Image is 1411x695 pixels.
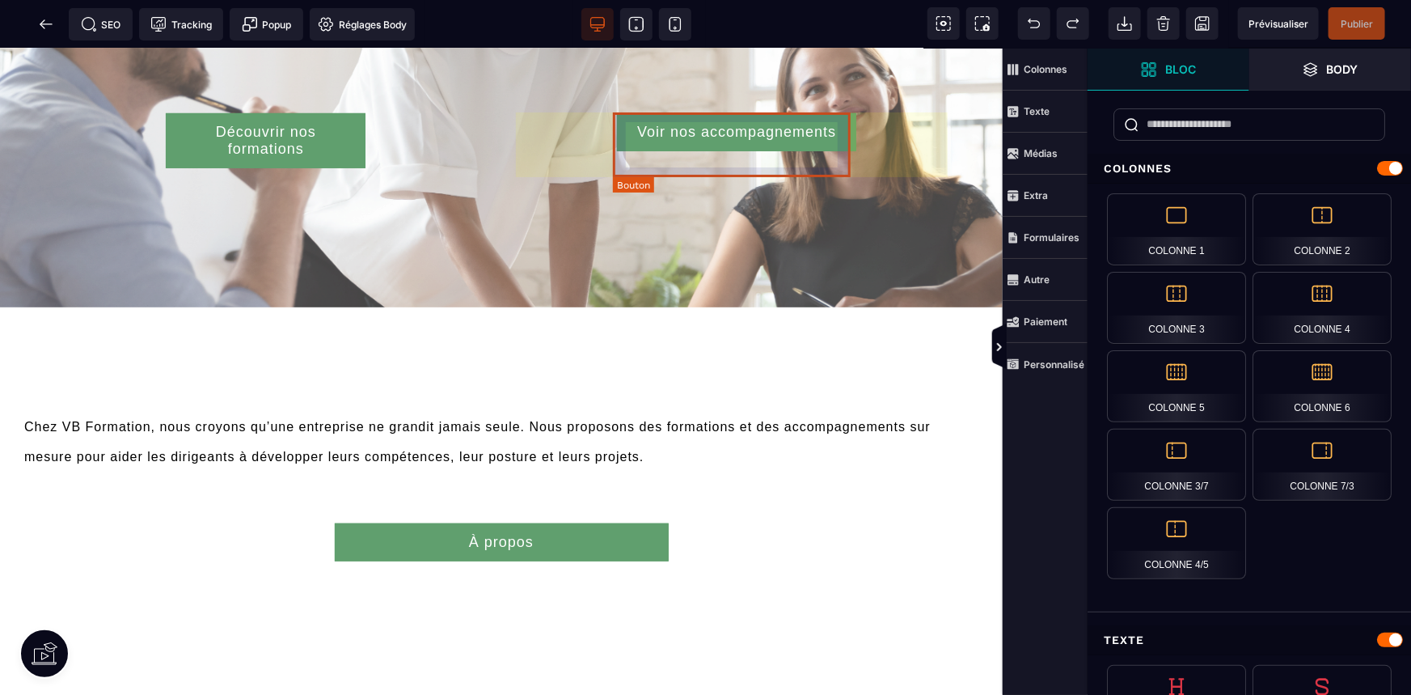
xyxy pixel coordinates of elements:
[1024,316,1067,328] strong: Paiement
[242,16,292,32] span: Popup
[459,401,644,415] span: leur posture et leurs projets.
[659,8,691,40] span: Voir mobile
[166,65,365,120] button: Découvrir nos formations
[1253,272,1392,344] div: Colonne 4
[1024,105,1050,117] strong: Texte
[1238,7,1319,40] span: Aperçu
[1003,175,1088,217] span: Extra
[530,371,736,385] span: Nous proposons des formations
[1341,18,1373,30] span: Publier
[335,475,669,513] button: À propos
[740,371,906,385] span: et des accompagnements
[310,8,415,40] span: Favicon
[617,65,856,103] button: Voir nos accompagnements
[1003,301,1088,343] span: Paiement
[1088,49,1249,91] span: Ouvrir les blocs
[1107,272,1246,344] div: Colonne 3
[318,16,407,32] span: Réglages Body
[927,7,960,40] span: Voir les composants
[150,16,212,32] span: Tracking
[1186,7,1219,40] span: Enregistrer
[1147,7,1180,40] span: Nettoyage
[1024,273,1050,286] strong: Autre
[1107,429,1246,501] div: Colonne 3/7
[1003,133,1088,175] span: Médias
[1165,63,1196,75] strong: Bloc
[1088,625,1411,655] div: Texte
[1253,193,1392,265] div: Colonne 2
[1253,429,1392,501] div: Colonne 7/3
[1088,324,1104,372] span: Afficher les vues
[369,371,525,385] span: ne grandit jamais seule.
[30,8,62,40] span: Retour
[1024,358,1084,371] strong: Personnalisé
[1107,507,1246,579] div: Colonne 4/5
[581,8,614,40] span: Voir bureau
[1003,343,1088,385] span: Personnalisé
[1024,147,1058,159] strong: Médias
[1057,7,1089,40] span: Rétablir
[1107,350,1246,422] div: Colonne 5
[1088,154,1411,184] div: Colonnes
[1003,91,1088,133] span: Texte
[1109,7,1141,40] span: Importer
[1003,49,1088,91] span: Colonnes
[1024,63,1067,75] strong: Colonnes
[160,371,365,385] span: nous croyons qu’une entreprise
[1248,18,1308,30] span: Prévisualiser
[1249,49,1411,91] span: Ouvrir les calques
[1329,7,1385,40] span: Enregistrer le contenu
[239,401,455,415] span: à développer leurs compétences,
[620,8,653,40] span: Voir tablette
[1253,350,1392,422] div: Colonne 6
[1107,193,1246,265] div: Colonne 1
[1003,217,1088,259] span: Formulaires
[69,8,133,40] span: Métadata SEO
[966,7,999,40] span: Capture d'écran
[1024,189,1048,201] strong: Extra
[1003,259,1088,301] span: Autre
[230,8,303,40] span: Créer une alerte modale
[24,371,155,385] span: Chez VB Formation,
[139,8,223,40] span: Code de suivi
[1018,7,1050,40] span: Défaire
[1024,231,1079,244] strong: Formulaires
[1327,63,1358,75] strong: Body
[81,16,121,32] span: SEO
